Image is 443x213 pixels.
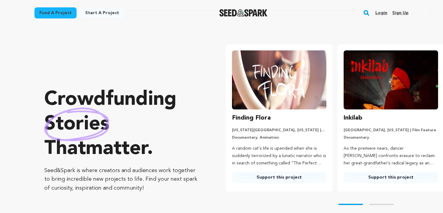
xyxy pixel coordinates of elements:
a: Login [375,8,387,18]
p: Crowdfunding that . [44,88,201,161]
a: Support this project [232,172,326,183]
p: A random cat's life is upended when she is suddenly terrorized by a lunatic narrator who is in se... [232,145,326,167]
p: [GEOGRAPHIC_DATA], [US_STATE] | Film Feature [344,128,438,133]
span: matter [86,139,147,159]
h3: Finding Flora [232,113,271,123]
p: Seed&Spark is where creators and audiences work together to bring incredible new projects to life... [44,166,201,193]
img: Seed&Spark Logo Dark Mode [219,9,268,17]
a: Support this project [344,172,438,183]
img: Inkilab image [344,50,438,109]
img: Finding Flora image [232,50,326,109]
img: hand sketched image [44,108,109,141]
a: Fund a project [34,7,77,18]
a: Seed&Spark Homepage [219,9,268,17]
a: Sign up [392,8,409,18]
a: Start a project [80,7,124,18]
h3: Inkilab [344,113,362,123]
p: As the premiere nears, dancer [PERSON_NAME] confronts erasure to reclaim her great-grandfather's ... [344,145,438,167]
p: [US_STATE][GEOGRAPHIC_DATA], [US_STATE] | Film Short [232,128,326,133]
p: Documentary [344,135,438,140]
p: Documentary, Animation [232,135,326,140]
